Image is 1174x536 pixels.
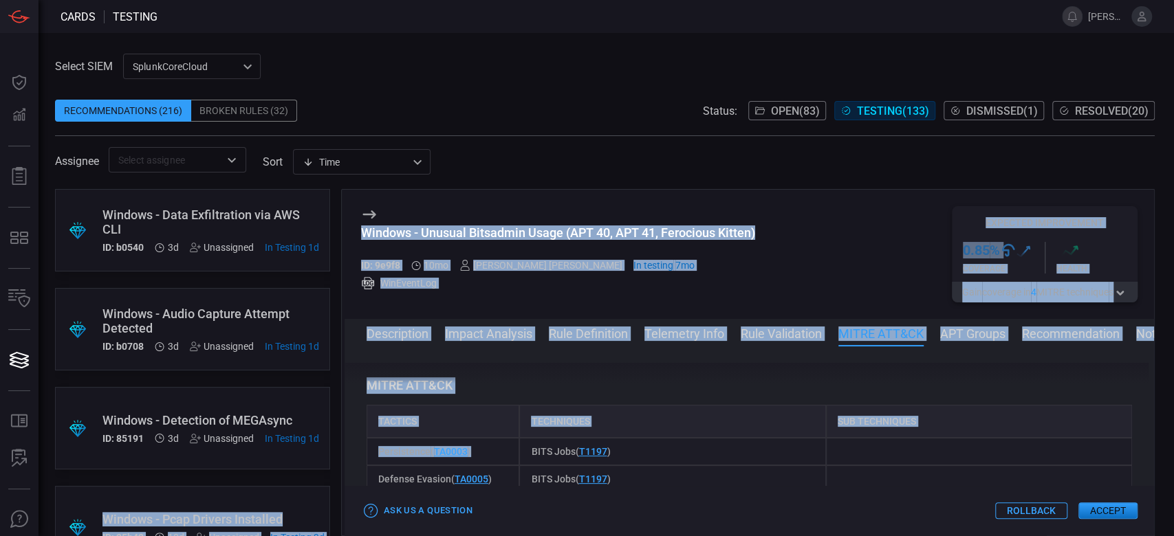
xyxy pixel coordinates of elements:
[445,324,532,341] button: Impact Analysis
[102,413,319,427] div: Windows - Detection of MEGAsync
[944,101,1044,120] button: Dismissed(1)
[834,101,935,120] button: Testing(133)
[361,500,476,522] button: Ask Us a Question
[191,100,297,122] div: Broken Rules (32)
[102,433,144,444] h5: ID: 85191
[361,276,755,290] div: WinEventLog
[55,60,113,73] label: Select SIEM
[434,446,468,457] a: TA0003
[303,155,409,169] div: Time
[113,151,219,168] input: Select assignee
[378,446,471,457] span: Persistence ( )
[61,10,96,23] span: Cards
[1056,264,1138,273] div: Health
[1052,101,1155,120] button: Resolved(20)
[55,100,191,122] div: Recommendations (216)
[1078,502,1138,519] button: Accept
[3,503,36,536] button: Ask Us A Question
[265,433,319,444] span: Aug 12, 2025 10:23 AM
[265,341,319,352] span: Aug 12, 2025 10:29 AM
[995,502,1067,519] button: Rollback
[531,473,610,484] span: BITS Jobs ( )
[578,473,607,484] a: T1197
[838,324,924,341] button: MITRE ATT&CK
[263,155,283,168] label: sort
[963,242,1000,258] h3: 0.85 %
[940,324,1005,341] button: APT Groups
[741,324,822,341] button: Rule Validation
[113,10,157,23] span: testing
[966,104,1038,118] span: Dismissed ( 1 )
[3,221,36,254] button: MITRE - Detection Posture
[378,473,492,484] span: Defense Evasion ( )
[190,433,254,444] div: Unassigned
[133,60,239,74] p: SplunkCoreCloud
[168,341,179,352] span: Aug 11, 2025 4:47 AM
[168,433,179,444] span: Aug 11, 2025 4:47 AM
[102,341,144,352] h5: ID: b0708
[633,260,695,271] span: Jan 16, 2025 10:21 AM
[3,99,36,132] button: Detections
[826,405,1132,438] div: Sub Techniques
[3,160,36,193] button: Reports
[222,150,241,170] button: Open
[1075,104,1149,118] span: Resolved ( 20 )
[361,225,755,240] div: Windows - Unusual Bitsadmin Usage (APT 40, APT 41, Ferocious Kitten)
[519,405,825,438] div: Techniques
[102,512,325,526] div: Windows - Pcap Drivers Installed
[55,155,99,168] span: Assignee
[190,242,254,253] div: Unassigned
[455,473,488,484] a: TA0005
[578,446,607,457] a: T1197
[367,405,520,438] div: Tactics
[1031,287,1036,298] span: 4
[361,260,400,271] h5: ID: 9e9f8
[459,260,622,271] div: [PERSON_NAME] [PERSON_NAME]
[102,242,144,253] h5: ID: b0540
[3,344,36,377] button: Cards
[168,242,179,253] span: Aug 11, 2025 4:48 AM
[703,104,737,118] span: Status:
[644,324,724,341] button: Telemetry Info
[3,282,36,315] button: Inventory
[3,66,36,99] button: Dashboard
[102,208,319,236] div: Windows - Data Exfiltration via AWS CLI
[265,242,319,253] span: Aug 12, 2025 10:11 AM
[424,260,448,271] span: Oct 23, 2024 12:59 AM
[1136,324,1169,341] button: Notes
[963,264,1045,273] div: Coverage
[857,104,929,118] span: Testing ( 133 )
[1022,324,1120,341] button: Recommendation
[102,306,319,335] div: Windows - Audio Capture Attempt Detected
[549,324,628,341] button: Rule Definition
[190,341,254,352] div: Unassigned
[531,446,610,457] span: BITS Jobs ( )
[952,217,1138,228] h5: Expected Improvement
[367,324,428,341] button: Description
[3,405,36,438] button: Rule Catalog
[1088,11,1126,22] span: [PERSON_NAME][EMAIL_ADDRESS][PERSON_NAME][DOMAIN_NAME]
[952,282,1138,302] button: Gaincoverage in4MITRE techniques
[367,377,1132,394] h3: MITRE ATT&CK
[771,104,820,118] span: Open ( 83 )
[3,442,36,475] button: ALERT ANALYSIS
[748,101,826,120] button: Open(83)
